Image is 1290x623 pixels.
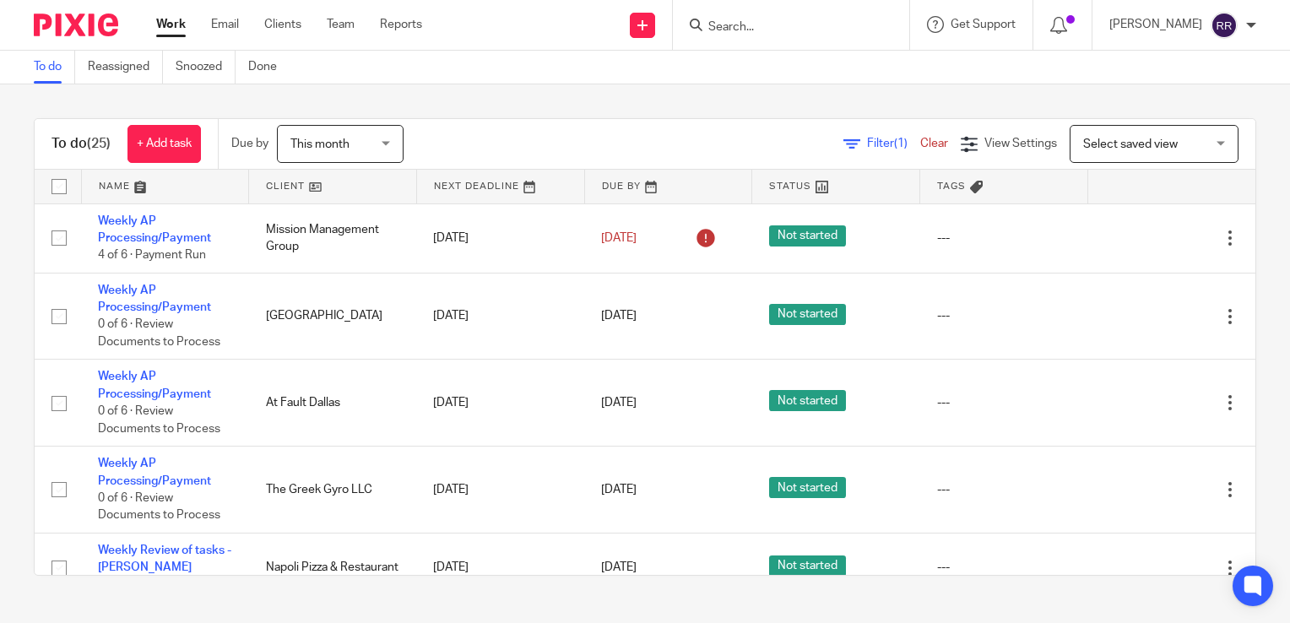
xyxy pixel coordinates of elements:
img: svg%3E [1211,12,1238,39]
span: Not started [769,555,846,577]
td: At Fault Dallas [249,360,417,447]
span: Get Support [951,19,1016,30]
td: [GEOGRAPHIC_DATA] [249,273,417,360]
span: Not started [769,477,846,498]
a: Work [156,16,186,33]
a: Weekly Review of tasks - [PERSON_NAME] [98,544,231,573]
div: --- [937,559,1071,576]
span: (1) [894,138,908,149]
a: Reassigned [88,51,163,84]
a: Team [327,16,355,33]
span: 4 of 6 · Payment Run [98,249,206,261]
a: + Add task [127,125,201,163]
td: [DATE] [416,447,584,534]
span: (25) [87,137,111,150]
span: View Settings [984,138,1057,149]
span: [DATE] [601,232,637,244]
span: Filter [867,138,920,149]
span: [DATE] [601,311,637,322]
div: --- [937,230,1071,246]
a: Weekly AP Processing/Payment [98,284,211,313]
span: [DATE] [601,562,637,574]
p: Due by [231,135,268,152]
div: --- [937,394,1071,411]
a: Clear [920,138,948,149]
span: Not started [769,304,846,325]
span: Select saved view [1083,138,1178,150]
span: Not started [769,225,846,246]
a: Snoozed [176,51,236,84]
span: This month [290,138,350,150]
div: --- [937,307,1071,324]
span: [DATE] [601,484,637,496]
a: Clients [264,16,301,33]
a: To do [34,51,75,84]
input: Search [707,20,859,35]
td: [DATE] [416,273,584,360]
a: Reports [380,16,422,33]
h1: To do [51,135,111,153]
span: [DATE] [601,397,637,409]
span: 0 of 6 · Review Documents to Process [98,319,220,349]
span: Tags [937,181,966,191]
td: [DATE] [416,203,584,273]
span: 0 of 6 · Review Documents to Process [98,405,220,435]
td: Mission Management Group [249,203,417,273]
div: --- [937,481,1071,498]
a: Done [248,51,290,84]
a: Email [211,16,239,33]
p: [PERSON_NAME] [1109,16,1202,33]
span: 0 of 6 · Review Documents to Process [98,492,220,522]
td: [DATE] [416,534,584,603]
td: Napoli Pizza & Restaurant [249,534,417,603]
a: Weekly AP Processing/Payment [98,371,211,399]
a: Weekly AP Processing/Payment [98,458,211,486]
a: Weekly AP Processing/Payment [98,215,211,244]
td: The Greek Gyro LLC [249,447,417,534]
img: Pixie [34,14,118,36]
span: Not started [769,390,846,411]
td: [DATE] [416,360,584,447]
